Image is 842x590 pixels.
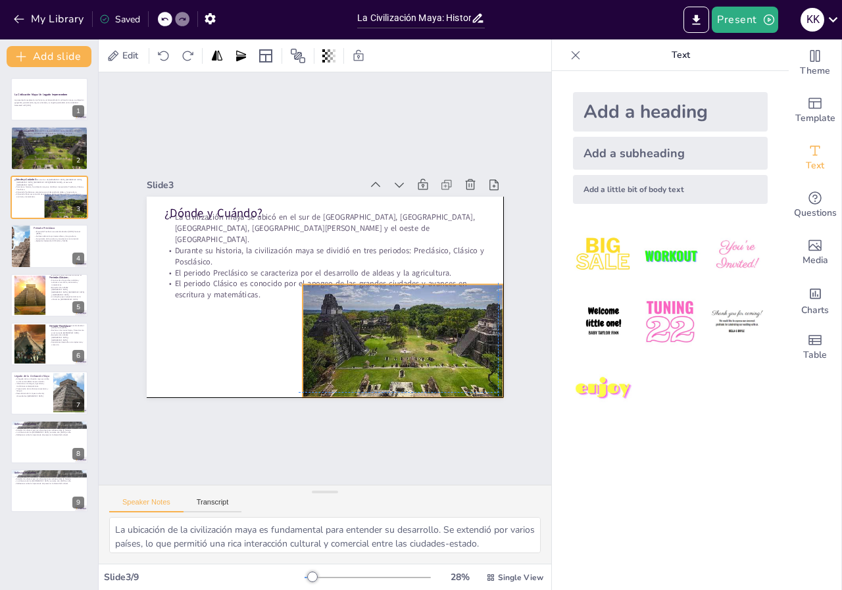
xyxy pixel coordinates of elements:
span: Table [803,348,827,362]
div: 7 [72,399,84,411]
p: La cultura maya es un testimonio de la creatividad y resiliencia humana. [14,426,84,429]
div: Slide 3 [157,160,371,195]
span: Text [806,159,824,173]
div: 4 [72,253,84,264]
button: My Library [10,9,89,30]
p: El periodo Preclásico se caracteriza por el desarrollo de aldeas y la agricultura. [14,191,84,193]
img: 3.jpeg [706,225,768,286]
div: Add a subheading [573,137,768,170]
p: Ejemplos de ciudades: [GEOGRAPHIC_DATA], [GEOGRAPHIC_DATA], [GEOGRAPHIC_DATA] y [GEOGRAPHIC_DATA]. [49,286,84,296]
p: Reflexionar sobre la importancia de preservar la diversidad cultural. [14,433,84,436]
p: El periodo Preclásico se extiende desde el [DATE] hasta el [DATE] [34,230,84,235]
div: 7 [11,371,88,414]
p: El periodo Posclásico se extiende desde el [DATE] hasta [DATE] [49,324,84,329]
p: El periodo Clásico es conocido por el apogeo de las grandes ciudades y avances en escritura y mat... [14,144,84,149]
div: Add a little bit of body text [573,175,768,204]
span: Edit [120,49,141,62]
p: Periodo Preclásico [34,226,84,230]
p: Reflexionar sobre la importancia de preservar la diversidad cultural. [14,483,84,485]
div: Add a table [789,324,841,371]
p: ¿Dónde y Cuándo? [14,178,84,182]
img: 7.jpeg [573,358,634,420]
span: Single View [498,572,543,583]
div: 9 [72,497,84,508]
p: Surgimiento de la escritura y arquitectura monumental. [34,237,84,240]
p: La influencia de los [DEMOGRAPHIC_DATA] se siente aún [DATE] en día. [14,431,84,434]
p: El periodo Preclásico se caracteriza por el desarrollo de aldeas y la agricultura. [14,142,84,145]
button: Transcript [184,498,242,512]
div: Get real-time input from your audience [789,182,841,229]
p: Generated with [URL] [14,104,84,107]
div: 3 [72,203,84,215]
strong: La Civilización Maya: Un Legado Imperecedero [14,93,68,97]
div: 1 [72,105,84,117]
input: Insert title [357,9,470,28]
p: La civilización maya se ubicó en el sur de [GEOGRAPHIC_DATA], [GEOGRAPHIC_DATA], [GEOGRAPHIC_DATA... [14,130,84,137]
p: La civilización maya se ubicó en el sur de [GEOGRAPHIC_DATA], [GEOGRAPHIC_DATA], [GEOGRAPHIC_DATA... [169,195,491,262]
p: La civilización maya se ubicó en el sur de [GEOGRAPHIC_DATA], [GEOGRAPHIC_DATA], [GEOGRAPHIC_DATA... [14,179,84,186]
div: Slide 3 / 9 [104,571,305,583]
p: Durante su historia, la civilización maya se dividió en tres periodos: Preclásico, Clásico y Posc... [166,228,488,283]
div: Saved [99,13,140,26]
div: 9 [11,469,88,512]
div: Add charts and graphs [789,276,841,324]
p: Reflexiones Finales [14,471,84,475]
span: Theme [800,64,830,78]
p: Se desarrollaron las primeras aldeas y la agricultura. [34,235,84,238]
span: Media [803,253,828,268]
div: 5 [11,274,88,317]
span: Position [290,48,306,64]
p: La cultura maya es un testimonio de la creatividad y resiliencia humana. [14,476,84,478]
div: 5 [72,301,84,313]
p: Construcción de grandes ciudades y avances en escritura, astronomía y matemáticas. [49,279,84,286]
p: Ejemplos de ciudades: [GEOGRAPHIC_DATA] y [GEOGRAPHIC_DATA]. [49,334,84,341]
div: 8 [72,448,84,460]
p: Recordatorio de la riqueza cultural y diversidad en [GEOGRAPHIC_DATA]. [14,393,49,397]
p: El legado de la civilización maya es visible en las comunidades mayas actuales. [14,378,49,383]
img: 1.jpeg [573,225,634,286]
p: Preservación de tradiciones ancestrales y lengua. [14,387,49,392]
button: Export to PowerPoint [683,7,709,33]
p: Reflexiones Finales [14,422,84,426]
p: Estudiar la cultura maya nos ofrece lecciones valiosas sobre la historia. [14,429,84,431]
div: Change the overall theme [789,39,841,87]
p: Durante su historia, la civilización maya se dividió en tres periodos: Preclásico, Clásico y Posc... [14,186,84,191]
p: La religión jugó un papel central en la vida de los [DEMOGRAPHIC_DATA]. [49,295,84,300]
p: La influencia de los [DEMOGRAPHIC_DATA] se siente aún [DATE] en día. [14,480,84,483]
div: 1 [11,78,88,121]
p: Legado de la Civilización Maya [14,374,49,378]
div: 6 [72,350,84,362]
p: Durante su historia, la civilización maya se dividió en tres periodos: Preclásico, Clásico y Posc... [14,137,84,141]
p: Text [586,39,776,71]
img: 5.jpeg [639,291,701,353]
p: El periodo Clásico se extiende desde el [DATE] hasta el [DATE] [49,274,84,278]
div: 3 [11,176,88,219]
p: El periodo Clásico es conocido por el apogeo de las grandes ciudades y avances en escritura y mat... [163,262,485,317]
textarea: La ubicación de la civilización maya es fundamental para entender su desarrollo. Se extendió por ... [109,517,541,553]
button: Speaker Notes [109,498,184,512]
div: Add text boxes [789,134,841,182]
span: Questions [794,206,837,220]
div: Add images, graphics, shapes or video [789,229,841,276]
button: Present [712,7,778,33]
img: 6.jpeg [706,291,768,353]
img: 4.jpeg [573,291,634,353]
p: Influencia en la lengua, agricultura y tradiciones contemporáneas. [14,383,49,387]
button: Add slide [7,46,91,67]
p: El periodo Clásico es conocido por el apogeo de las grandes ciudades y avances en escritura y mat... [14,193,84,198]
span: Charts [801,303,829,318]
p: Ejemplos destacados: El Mirador y Nakbé. [34,240,84,243]
img: 2.jpeg [639,225,701,286]
div: Layout [255,45,276,66]
div: 6 [11,322,88,366]
span: Template [795,111,835,126]
div: 2 [11,126,88,170]
p: La presentación explora la rica historia y el desarrollo de la civilización maya, su ubicación ge... [14,99,84,104]
div: K K [801,8,824,32]
div: Add a heading [573,92,768,132]
p: Declive en las tierras bajas y florecimiento en el norte de [GEOGRAPHIC_DATA]. [49,329,84,333]
p: Estudiar la cultura maya nos ofrece lecciones valiosas sobre la historia. [14,478,84,480]
div: 28 % [444,571,476,583]
p: El periodo Preclásico se caracteriza por el desarrollo de aldeas y la agricultura. [165,251,485,295]
p: Importantes desarrollos en arquitectura y comercio. [49,341,84,346]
